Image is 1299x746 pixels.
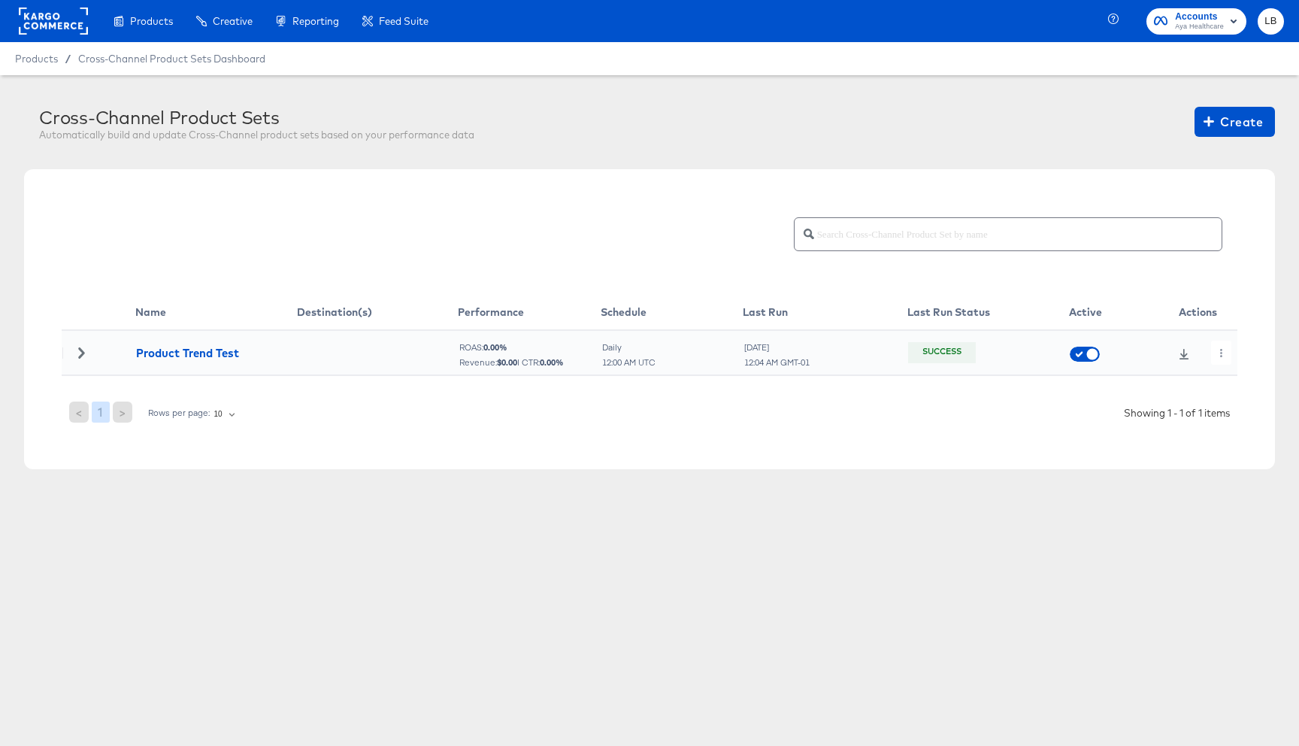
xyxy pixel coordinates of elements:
div: Revenue: | CTR: [459,357,599,368]
th: Last Run Status [907,295,1069,330]
div: Cross-Channel Product Sets [39,107,474,128]
div: ROAS: [459,342,599,353]
span: Products [130,15,173,27]
span: LB [1264,13,1278,30]
span: Creative [213,15,253,27]
div: Toggle Row Expanded [62,347,100,358]
span: Products [15,53,58,65]
div: 12:00 AM UTC [601,357,656,368]
button: 1 [92,402,109,423]
div: Rows per page: [147,408,210,418]
span: Accounts [1175,9,1224,25]
div: Product Trend Test [136,345,239,361]
th: Actions [1159,295,1237,330]
span: Create [1207,111,1263,132]
div: Daily [601,342,656,353]
div: [DATE] [743,342,810,353]
span: Aya Healthcare [1175,21,1224,33]
span: Reporting [292,15,339,27]
button: AccountsAya Healthcare [1146,8,1246,35]
th: Last Run [743,295,907,330]
th: Performance [458,295,600,330]
button: Create [1195,107,1275,137]
a: Cross-Channel Product Sets Dashboard [78,53,265,65]
div: Showing 1 - 1 of 1 items [1124,406,1230,420]
button: LB [1258,8,1284,35]
div: Automatically build and update Cross-Channel product sets based on your performance data [39,128,474,142]
input: Search Cross-Channel Product Set by name [814,212,1222,244]
th: Schedule [601,295,743,330]
b: 0.00 % [540,356,564,368]
th: Name [135,295,297,330]
th: Destination(s) [297,295,459,330]
div: 12:04 AM GMT-01 [743,357,810,368]
b: $ 0.00 [497,356,517,368]
div: 10 [213,405,238,424]
span: 1 [98,402,103,423]
th: Active [1069,295,1159,330]
div: Success [922,346,961,359]
span: / [58,53,78,65]
span: Feed Suite [379,15,428,27]
b: 0.00 % [483,341,507,353]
